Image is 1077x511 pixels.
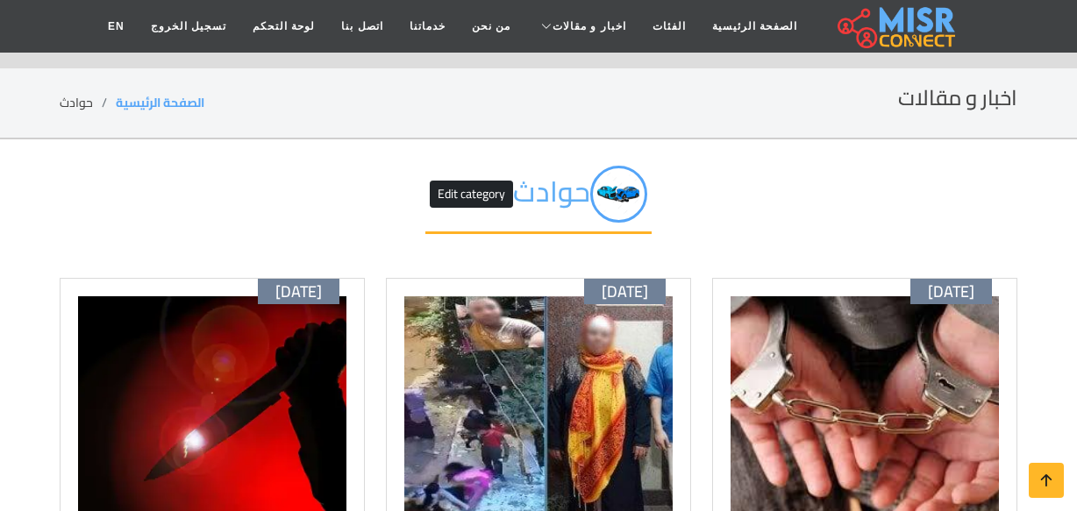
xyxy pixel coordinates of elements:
a: اخبار و مقالات [524,10,639,43]
a: خدماتنا [396,10,459,43]
img: main.misr_connect [838,4,955,48]
a: الصفحة الرئيسية [699,10,810,43]
h2: اخبار و مقالات [898,86,1017,111]
li: حوادث [60,94,116,112]
button: Edit category [430,181,513,208]
a: الصفحة الرئيسية [116,91,204,114]
a: لوحة التحكم [239,10,328,43]
span: [DATE] [602,282,648,302]
a: الفئات [639,10,699,43]
span: [DATE] [275,282,322,302]
a: تسجيل الخروج [138,10,239,43]
a: اتصل بنا [328,10,396,43]
h2: حوادث [425,166,652,234]
span: [DATE] [928,282,974,302]
span: اخبار و مقالات [553,18,626,34]
img: Yd71kplt0KeI6HnIgXNG.png [590,166,647,223]
a: من نحن [459,10,524,43]
a: EN [95,10,138,43]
